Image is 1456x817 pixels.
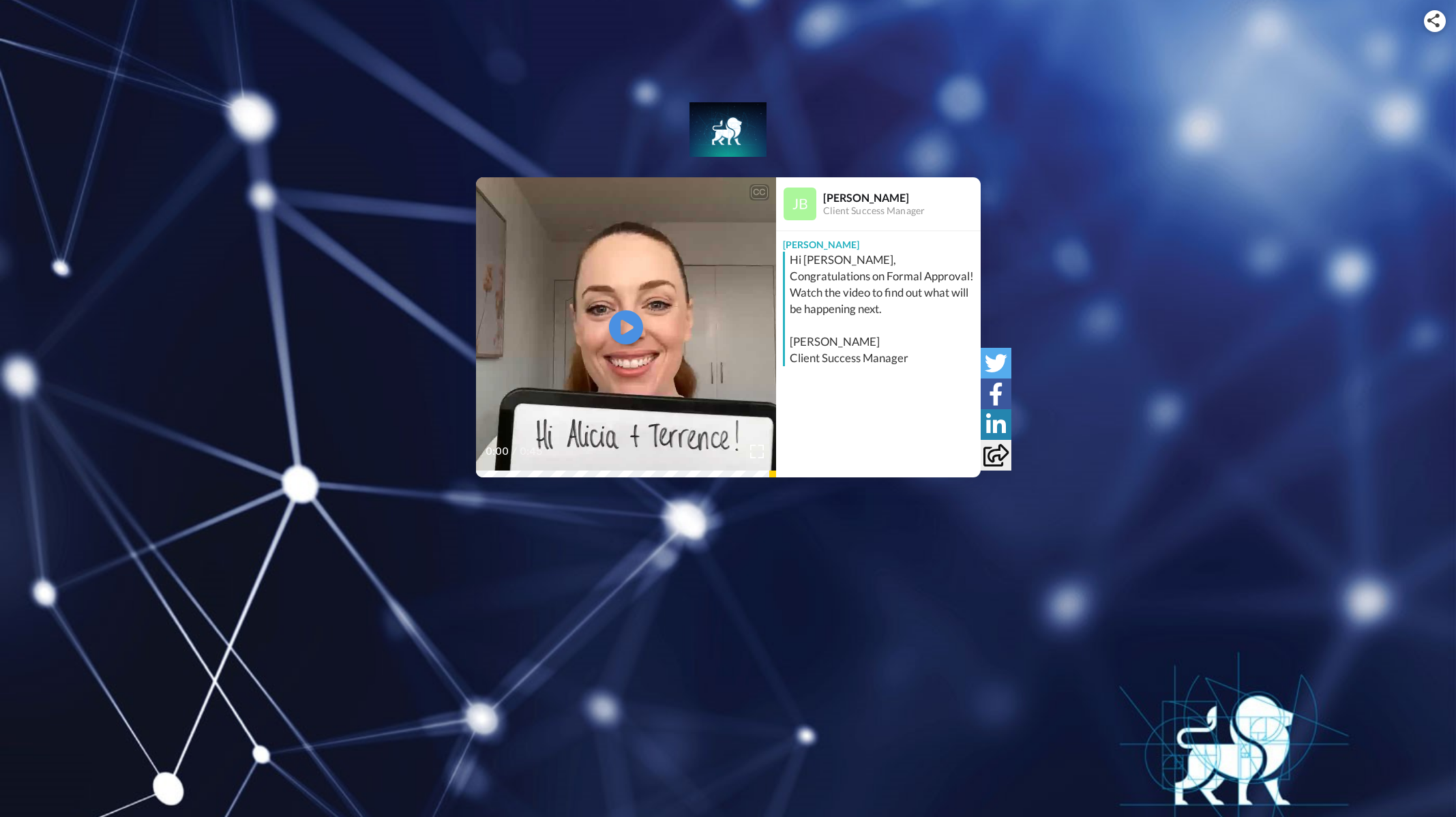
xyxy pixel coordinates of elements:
span: 0:00 [486,443,509,460]
div: Client Success Manager [823,205,980,217]
div: Hi [PERSON_NAME], Congratulations on Formal Approval! Watch the video to find out what will be ha... [790,252,977,366]
span: 0:45 [520,443,544,460]
img: Full screen [750,445,764,458]
img: Lydian Financial Services logo [689,102,767,157]
span: / [512,443,517,460]
img: Profile Image [784,188,816,220]
div: CC [751,185,768,199]
img: ic_share.svg [1427,14,1440,27]
div: [PERSON_NAME] [776,231,981,252]
div: [PERSON_NAME] [823,191,980,204]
